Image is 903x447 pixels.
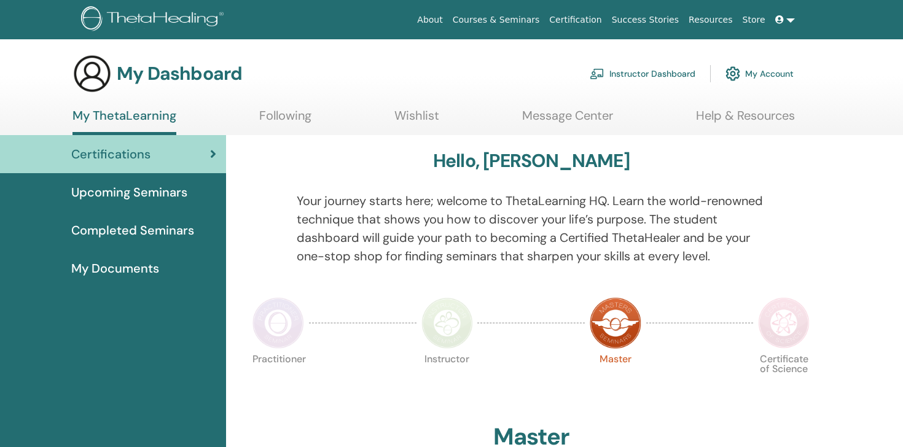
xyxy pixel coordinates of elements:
[725,63,740,84] img: cog.svg
[684,9,738,31] a: Resources
[421,297,473,349] img: Instructor
[421,354,473,406] p: Instructor
[590,354,641,406] p: Master
[522,108,613,132] a: Message Center
[117,63,242,85] h3: My Dashboard
[71,183,187,201] span: Upcoming Seminars
[696,108,795,132] a: Help & Resources
[758,354,810,406] p: Certificate of Science
[297,192,766,265] p: Your journey starts here; welcome to ThetaLearning HQ. Learn the world-renowned technique that sh...
[448,9,545,31] a: Courses & Seminars
[71,259,159,278] span: My Documents
[738,9,770,31] a: Store
[544,9,606,31] a: Certification
[433,150,630,172] h3: Hello, [PERSON_NAME]
[412,9,447,31] a: About
[71,145,150,163] span: Certifications
[394,108,439,132] a: Wishlist
[252,297,304,349] img: Practitioner
[758,297,810,349] img: Certificate of Science
[590,68,604,79] img: chalkboard-teacher.svg
[607,9,684,31] a: Success Stories
[72,54,112,93] img: generic-user-icon.jpg
[590,297,641,349] img: Master
[72,108,176,135] a: My ThetaLearning
[259,108,311,132] a: Following
[590,60,695,87] a: Instructor Dashboard
[71,221,194,239] span: Completed Seminars
[81,6,228,34] img: logo.png
[725,60,794,87] a: My Account
[252,354,304,406] p: Practitioner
